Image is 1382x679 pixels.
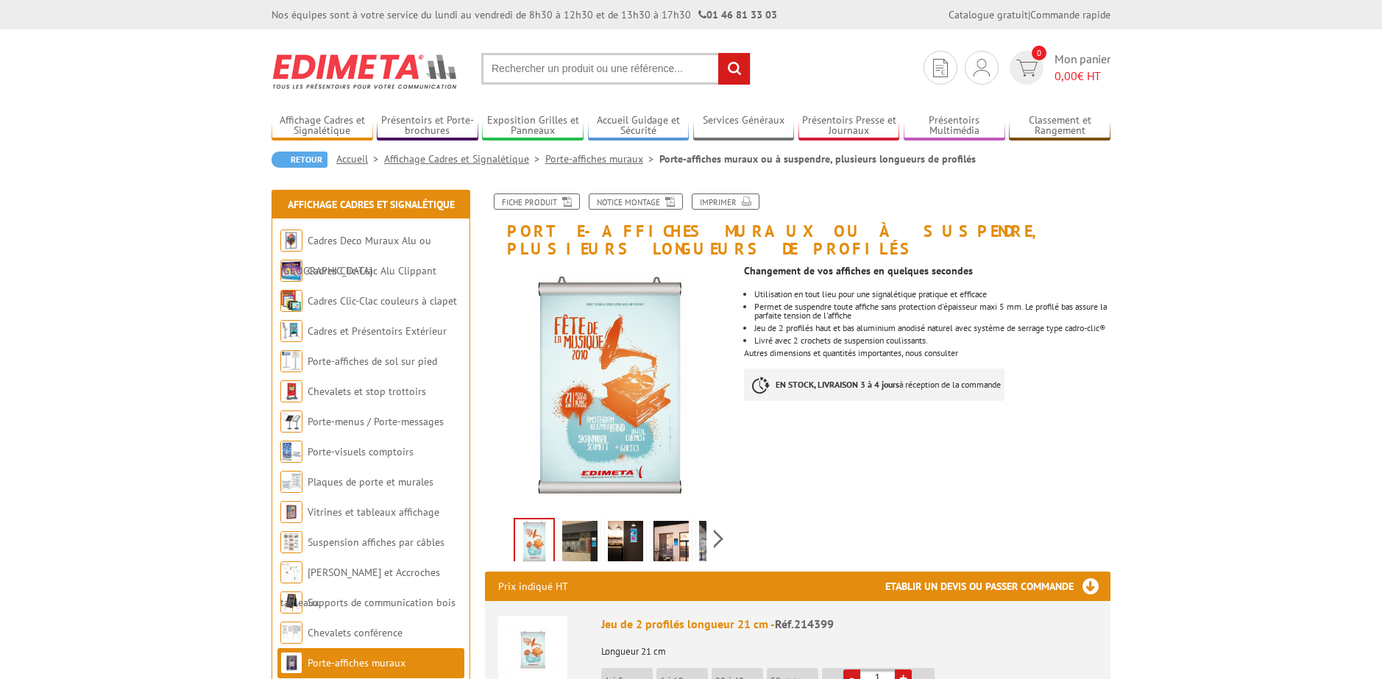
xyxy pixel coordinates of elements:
[1055,51,1110,85] span: Mon panier
[653,521,689,566] img: porte_affiches_muraux_suspendre_214399_2.jpg
[515,519,553,565] img: porte_affiches_214399.jpg
[1016,60,1038,77] img: devis rapide
[754,324,1110,333] li: Jeu de 2 profilés haut et bas aluminium anodisé naturel avec système de serrage type cadro-clic®
[272,44,459,99] img: Edimeta
[280,350,302,372] img: Porte-affiches de sol sur pied
[308,596,456,609] a: Supports de communication bois
[1055,68,1110,85] span: € HT
[308,475,433,488] a: Plaques de porte et murales
[601,616,1097,633] div: Jeu de 2 profilés longueur 21 cm -
[562,521,598,566] img: porte_affiches_muraux_suspendre_214399.jpg
[659,152,976,166] li: Porte-affiches muraux ou à suspendre, plusieurs longueurs de profilés
[601,636,1097,657] p: Longueur 21 cm
[280,380,302,402] img: Chevalets et stop trottoirs
[498,572,568,601] p: Prix indiqué HT
[1055,68,1077,83] span: 0,00
[308,536,444,549] a: Suspension affiches par câbles
[272,152,327,168] a: Retour
[474,193,1121,257] h1: Porte-affiches muraux ou à suspendre, plusieurs longueurs de profilés
[744,369,1004,401] p: à réception de la commande
[712,527,726,551] span: Next
[693,114,795,138] a: Services Généraux
[308,385,426,398] a: Chevalets et stop trottoirs
[608,521,643,566] img: porte_affiches_muraux_suspendre_214399_1.jpg
[280,501,302,523] img: Vitrines et tableaux affichage
[1030,8,1110,21] a: Commande rapide
[280,230,302,252] img: Cadres Deco Muraux Alu ou Bois
[798,114,900,138] a: Présentoirs Presse et Journaux
[308,355,437,368] a: Porte-affiches de sol sur pied
[744,257,1121,416] div: Autres dimensions et quantités importantes, nous consulter
[1006,51,1110,85] a: devis rapide 0 Mon panier 0,00€ HT
[776,379,899,390] strong: EN STOCK, LIVRAISON 3 à 4 jours
[308,264,436,277] a: Cadres Clic-Clac Alu Clippant
[482,114,584,138] a: Exposition Grilles et Panneaux
[754,302,1110,320] li: Permet de suspendre toute affiche sans protection d'épaisseur maxi 5 mm. Le profilé bas assure la...
[933,59,948,77] img: devis rapide
[384,152,545,166] a: Affichage Cadres et Signalétique
[336,152,384,166] a: Accueil
[744,264,973,277] strong: Changement de vos affiches en quelques secondes
[272,114,373,138] a: Affichage Cadres et Signalétique
[718,53,750,85] input: rechercher
[494,193,580,210] a: Fiche produit
[949,7,1110,22] div: |
[288,198,455,211] a: Affichage Cadres et Signalétique
[280,561,302,583] img: Cimaises et Accroches tableaux
[280,410,302,433] img: Porte-menus / Porte-messages
[588,114,690,138] a: Accueil Guidage et Sécurité
[308,626,403,639] a: Chevalets conférence
[1032,46,1046,60] span: 0
[754,336,1110,345] p: Livré avec 2 crochets de suspension coulissants.
[280,531,302,553] img: Suspension affiches par câbles
[280,290,302,312] img: Cadres Clic-Clac couleurs à clapet
[280,622,302,644] img: Chevalets conférence
[308,505,439,519] a: Vitrines et tableaux affichage
[308,445,414,458] a: Porte-visuels comptoirs
[589,193,683,210] a: Notice Montage
[272,7,777,22] div: Nos équipes sont à votre service du lundi au vendredi de 8h30 à 12h30 et de 13h30 à 17h30
[280,234,431,277] a: Cadres Deco Muraux Alu ou [GEOGRAPHIC_DATA]
[280,320,302,342] img: Cadres et Présentoirs Extérieur
[280,566,440,609] a: [PERSON_NAME] et Accroches tableaux
[308,324,447,338] a: Cadres et Présentoirs Extérieur
[545,152,659,166] a: Porte-affiches muraux
[308,656,405,669] a: Porte-affiches muraux
[974,59,990,77] img: devis rapide
[280,471,302,493] img: Plaques de porte et murales
[699,521,734,566] img: porte_affiches_muraux_suspendre_214399_3.jpg
[885,572,1110,601] h3: Etablir un devis ou passer commande
[754,290,1110,299] li: Utilisation en tout lieu pour une signalétique pratique et efficace
[904,114,1005,138] a: Présentoirs Multimédia
[280,652,302,674] img: Porte-affiches muraux
[1009,114,1110,138] a: Classement et Rangement
[698,8,777,21] strong: 01 46 81 33 03
[692,193,759,210] a: Imprimer
[308,294,457,307] a: Cadres Clic-Clac couleurs à clapet
[308,415,444,428] a: Porte-menus / Porte-messages
[280,441,302,463] img: Porte-visuels comptoirs
[377,114,478,138] a: Présentoirs et Porte-brochures
[775,616,834,631] span: Réf.214399
[949,8,1028,21] a: Catalogue gratuit
[485,265,733,513] img: porte_affiches_214399.jpg
[481,53,751,85] input: Rechercher un produit ou une référence...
